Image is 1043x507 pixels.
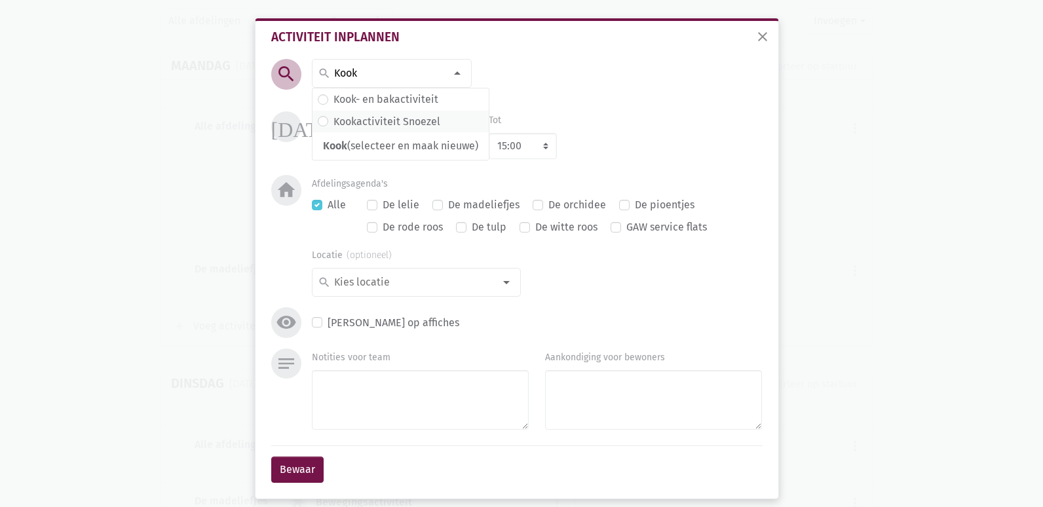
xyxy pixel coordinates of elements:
label: Kook- en bakactiviteit [333,91,438,108]
label: De witte roos [535,219,597,236]
i: visibility [276,312,297,333]
input: Kies locatie [332,274,494,291]
i: [DATE] [271,116,339,137]
label: GAW service flats [626,219,707,236]
label: Kookactiviteit Snoezel [333,113,440,130]
span: Kook [323,140,347,152]
label: Afdelingsagenda's [312,177,388,191]
i: home [276,179,297,200]
label: De pioentjes [635,197,694,214]
span: (selecteer en maak nieuwe) [313,138,489,155]
label: Alle [328,197,346,214]
label: De lelie [383,197,419,214]
label: Locatie [312,248,392,263]
label: De orchidee [548,197,606,214]
span: close [755,29,770,45]
label: Notities voor team [312,350,390,365]
label: De madeliefjes [448,197,520,214]
label: [PERSON_NAME] op affiches [328,314,459,331]
label: Tot [489,113,501,128]
label: Aankondiging voor bewoners [545,350,665,365]
div: Activiteit inplannen [271,31,763,43]
button: sluiten [749,24,776,52]
label: De tulp [472,219,506,236]
i: search [276,64,297,84]
button: Bewaar [271,457,324,483]
label: De rode roos [383,219,443,236]
i: notes [276,353,297,374]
